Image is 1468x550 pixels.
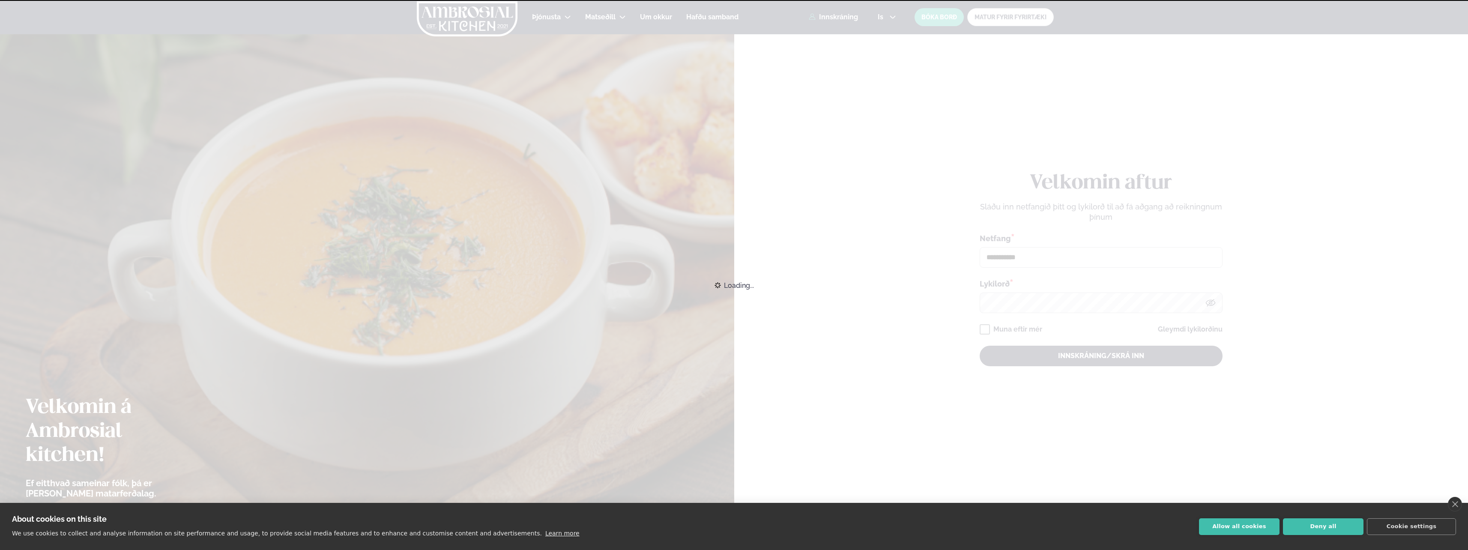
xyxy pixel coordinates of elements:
[1199,518,1280,535] button: Allow all cookies
[12,530,542,537] p: We use cookies to collect and analyse information on site performance and usage, to provide socia...
[12,514,107,523] strong: About cookies on this site
[1448,497,1462,511] a: close
[1283,518,1363,535] button: Deny all
[724,276,754,295] span: Loading...
[1367,518,1456,535] button: Cookie settings
[545,530,580,537] a: Learn more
